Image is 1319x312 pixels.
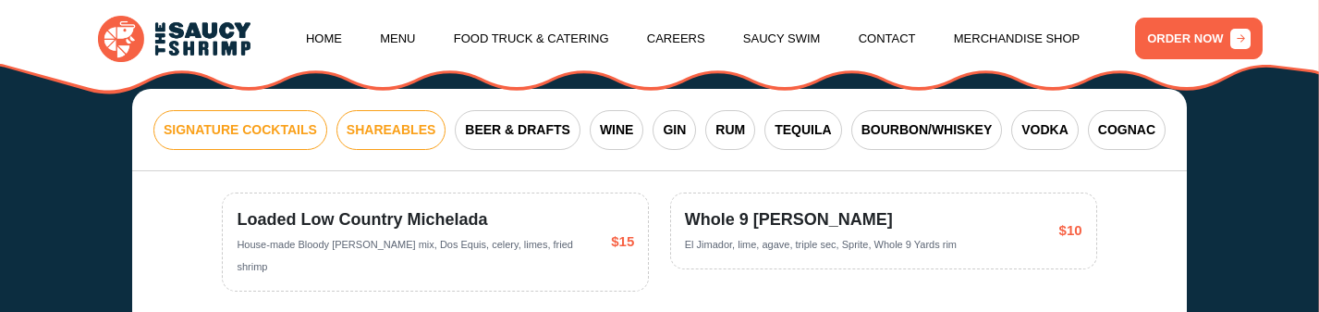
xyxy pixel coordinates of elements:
span: House-made Bloody [PERSON_NAME] mix, Dos Equis, celery, limes, fried shrimp [237,239,573,272]
button: TEQUILA [764,110,841,150]
button: RUM [705,110,755,150]
button: GIN [653,110,696,150]
a: ORDER NOW [1135,18,1263,59]
span: $15 [611,231,634,253]
a: Careers [647,4,705,74]
a: Menu [380,4,415,74]
span: WINE [600,120,634,140]
a: Home [306,4,342,74]
span: RUM [715,120,745,140]
span: SIGNATURE COCKTAILS [164,120,317,140]
button: SHAREABLES [336,110,446,150]
span: El Jimador, lime, agave, triple sec, Sprite, Whole 9 Yards rim [685,239,957,250]
span: COGNAC [1098,120,1155,140]
span: BOURBON/WHISKEY [861,120,993,140]
span: $10 [1059,220,1082,242]
span: GIN [663,120,686,140]
button: VODKA [1011,110,1079,150]
a: Saucy Swim [743,4,821,74]
button: BOURBON/WHISKEY [851,110,1003,150]
a: Merchandise Shop [954,4,1081,74]
span: Whole 9 [PERSON_NAME] [685,207,957,232]
a: Food Truck & Catering [454,4,609,74]
span: BEER & DRAFTS [465,120,570,140]
a: Contact [859,4,916,74]
span: TEQUILA [775,120,831,140]
button: SIGNATURE COCKTAILS [153,110,327,150]
span: VODKA [1021,120,1069,140]
button: COGNAC [1088,110,1166,150]
button: BEER & DRAFTS [455,110,580,150]
button: WINE [590,110,644,150]
span: SHAREABLES [347,120,435,140]
span: Loaded Low Country Michelada [237,207,597,232]
img: logo [98,16,250,62]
